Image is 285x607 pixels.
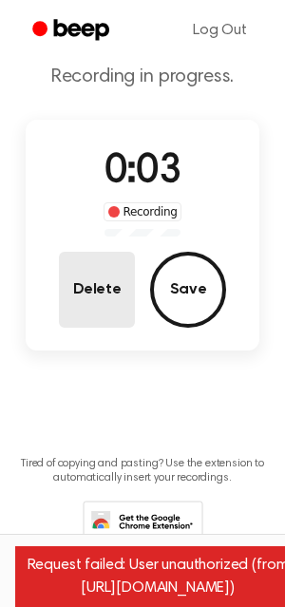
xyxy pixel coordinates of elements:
p: Recording in progress. [15,66,270,89]
span: Contact us [11,562,274,596]
button: Save Audio Record [150,252,226,328]
p: Tired of copying and pasting? Use the extension to automatically insert your recordings. [15,457,270,485]
span: 0:03 [104,152,180,192]
a: Log Out [174,8,266,53]
button: Delete Audio Record [59,252,135,328]
div: Recording [104,202,182,221]
a: Beep [19,12,126,49]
